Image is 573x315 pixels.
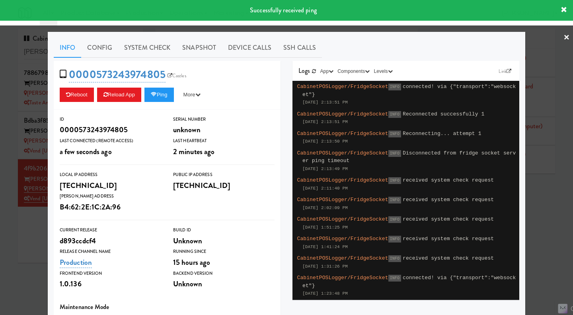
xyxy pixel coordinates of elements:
[297,255,388,261] span: CabinetPOSLogger/FridgeSocket
[302,264,348,269] span: [DATE] 1:31:26 PM
[335,67,372,75] button: Components
[177,88,207,102] button: More
[173,171,275,179] div: Public IP Address
[388,150,401,157] span: INFO
[60,123,161,137] div: 0000573243974805
[60,200,161,214] div: B4:62:2E:1C:2A:96
[297,216,388,222] span: CabinetPOSLogger/FridgeSocket
[372,67,394,75] button: Levels
[173,248,275,256] div: Running Since
[497,67,513,75] a: Link
[403,236,494,242] span: received system check request
[60,192,161,200] div: [PERSON_NAME] Address
[302,139,348,144] span: [DATE] 2:13:50 PM
[60,226,161,234] div: Current Release
[173,234,275,248] div: Unknown
[81,38,118,58] a: Config
[388,216,401,223] span: INFO
[302,150,516,164] span: Disconnected from fridge socket server ping timeout
[302,205,348,210] span: [DATE] 2:02:09 PM
[302,291,348,296] span: [DATE] 1:23:48 PM
[388,255,401,262] span: INFO
[60,146,112,157] span: a few seconds ago
[298,66,310,75] span: Logs
[173,179,275,192] div: [TECHNICAL_ID]
[173,115,275,123] div: Serial Number
[297,150,388,156] span: CabinetPOSLogger/FridgeSocket
[302,119,348,124] span: [DATE] 2:13:51 PM
[222,38,277,58] a: Device Calls
[118,38,176,58] a: System Check
[69,67,166,82] a: 0000573243974805
[60,277,161,291] div: 1.0.136
[60,302,109,311] span: Maintenance Mode
[403,131,481,137] span: Reconnecting... attempt 1
[297,275,388,281] span: CabinetPOSLogger/FridgeSocket
[173,226,275,234] div: Build Id
[60,248,161,256] div: Release Channel Name
[173,137,275,145] div: Last Heartbeat
[388,275,401,282] span: INFO
[403,111,484,117] span: Reconnected successfully 1
[60,115,161,123] div: ID
[563,25,570,50] a: ×
[403,255,494,261] span: received system check request
[173,277,275,291] div: Unknown
[97,88,141,102] button: Reload App
[173,257,210,268] span: 15 hours ago
[302,166,348,171] span: [DATE] 2:13:49 PM
[60,234,161,248] div: d893ccdcf4
[302,84,516,98] span: connected! via {"transport":"websocket"}
[403,177,494,183] span: received system check request
[302,245,348,249] span: [DATE] 1:41:24 PM
[388,177,401,184] span: INFO
[297,131,388,137] span: CabinetPOSLogger/FridgeSocket
[403,197,494,203] span: received system check request
[388,197,401,203] span: INFO
[173,123,275,137] div: unknown
[403,216,494,222] span: received system check request
[60,171,161,179] div: Local IP Address
[144,88,174,102] button: Ping
[176,38,222,58] a: Snapshot
[166,72,188,80] a: Castles
[173,270,275,278] div: Backend Version
[60,179,161,192] div: [TECHNICAL_ID]
[302,225,348,230] span: [DATE] 1:51:25 PM
[302,186,348,191] span: [DATE] 2:11:40 PM
[297,84,388,90] span: CabinetPOSLogger/FridgeSocket
[302,275,516,289] span: connected! via {"transport":"websocket"}
[388,131,401,137] span: INFO
[173,146,214,157] span: 2 minutes ago
[60,137,161,145] div: Last Connected (Remote Access)
[297,236,388,242] span: CabinetPOSLogger/FridgeSocket
[60,257,92,268] a: Production
[388,236,401,243] span: INFO
[297,197,388,203] span: CabinetPOSLogger/FridgeSocket
[250,6,317,15] span: Successfully received ping
[297,111,388,117] span: CabinetPOSLogger/FridgeSocket
[302,100,348,105] span: [DATE] 2:13:51 PM
[318,67,336,75] button: App
[60,270,161,278] div: Frontend Version
[54,38,81,58] a: Info
[297,177,388,183] span: CabinetPOSLogger/FridgeSocket
[277,38,322,58] a: SSH Calls
[388,111,401,118] span: INFO
[60,88,94,102] button: Reboot
[388,84,401,90] span: INFO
